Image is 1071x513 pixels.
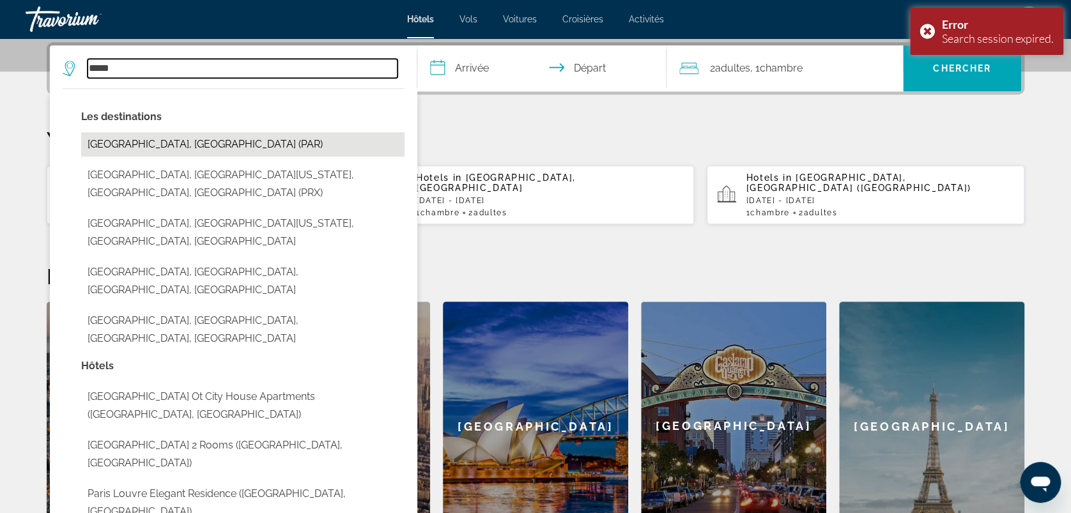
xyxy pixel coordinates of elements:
button: Select city: Paris, Central Illinois, IL, United States [81,211,405,254]
button: Select hotel: Paris Bercy Charming Apartment 2 rooms (Paris, FR) [81,433,405,475]
span: Hotels in [416,172,462,183]
span: 1 [416,208,459,217]
a: Voitures [503,14,537,24]
p: [DATE] - [DATE] [416,196,684,205]
a: Croisières [562,14,603,24]
span: [GEOGRAPHIC_DATA], [GEOGRAPHIC_DATA] [416,172,576,193]
input: Search hotel destination [88,59,397,78]
div: Search widget [50,45,1021,91]
button: Hotels in [GEOGRAPHIC_DATA], [GEOGRAPHIC_DATA][DATE] - [DATE]1Chambre2Adultes [377,165,695,225]
span: 2 [799,208,837,217]
p: Hotel options [81,357,405,375]
div: Search session expired. [942,31,1054,45]
span: Adultes [474,208,507,217]
span: Chambre [420,208,459,217]
button: Select check in and out date [417,45,666,91]
h2: Destinations en vedette [47,263,1024,289]
span: Adultes [803,208,837,217]
button: Travelers: 2 adults, 0 children [666,45,903,91]
a: Hôtels [407,14,434,24]
button: Select hotel: Paris Ot City House Apartments (Neryungri, RU) [81,385,405,427]
span: Chambre [760,62,803,74]
div: Error [942,17,1054,31]
span: Chercher [933,63,991,73]
span: , 1 [750,59,803,77]
button: Hotels in [GEOGRAPHIC_DATA], [GEOGRAPHIC_DATA] (PAR)[DATE] - [DATE]1Chambre2Adultes [47,165,364,225]
span: Adultes [715,62,750,74]
span: 1 [746,208,789,217]
p: Your Recent Searches [47,126,1024,152]
span: 2 [710,59,750,77]
button: Select city: Paris, North Central Texas, TX, United States (PRX) [81,163,405,205]
button: Select city: Paris, Camden, TN, United States [81,260,405,302]
iframe: Bouton de lancement de la fenêtre de messagerie [1020,462,1061,503]
button: User Menu [1012,6,1045,33]
button: Select city: Paris, France (PAR) [81,132,405,157]
span: [GEOGRAPHIC_DATA], [GEOGRAPHIC_DATA] ([GEOGRAPHIC_DATA]) [746,172,971,193]
span: Chambre [750,208,790,217]
span: Hotels in [746,172,792,183]
button: Select city: Paris, Lexington, KY, United States [81,309,405,351]
span: 2 [468,208,507,217]
a: Travorium [26,3,153,36]
a: Activités [629,14,664,24]
a: Vols [459,14,477,24]
button: Search [903,45,1021,91]
p: City options [81,108,405,126]
p: [DATE] - [DATE] [746,196,1014,205]
button: Hotels in [GEOGRAPHIC_DATA], [GEOGRAPHIC_DATA] ([GEOGRAPHIC_DATA])[DATE] - [DATE]1Chambre2Adultes [707,165,1024,225]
